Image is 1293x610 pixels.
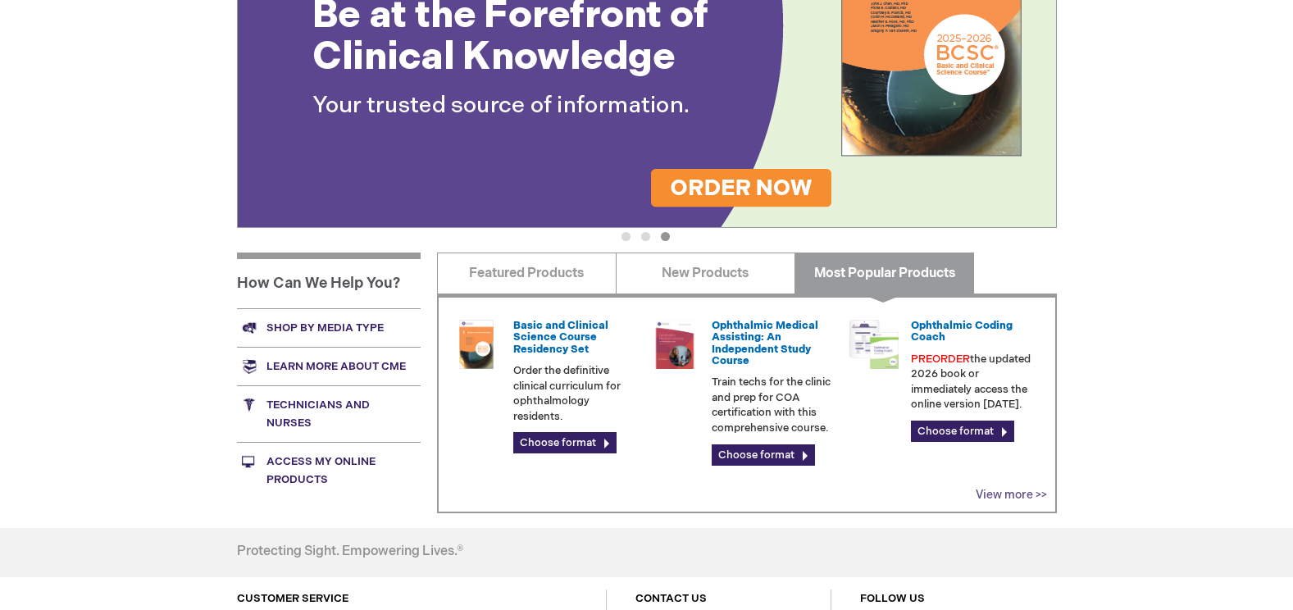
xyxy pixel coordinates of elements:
a: FOLLOW US [860,592,925,605]
h1: How Can We Help You? [237,253,421,308]
button: 1 of 3 [621,232,631,241]
a: Ophthalmic Coding Coach [911,319,1013,344]
a: View more >> [976,488,1047,502]
a: Featured Products [437,253,617,294]
img: CODNGU.png [849,320,899,369]
font: PREORDER [911,353,970,366]
p: Order the definitive clinical curriculum for ophthalmology residents. [513,363,638,424]
a: CONTACT US [635,592,707,605]
a: Ophthalmic Medical Assisting: An Independent Study Course [712,319,818,367]
a: Basic and Clinical Science Course Residency Set [513,319,608,356]
a: Shop by media type [237,308,421,347]
a: Choose format [911,421,1014,442]
a: Access My Online Products [237,442,421,498]
a: Technicians and nurses [237,385,421,442]
a: Most Popular Products [794,253,974,294]
a: Choose format [513,432,617,453]
img: 0219007u_51.png [650,320,699,369]
p: Train techs for the clinic and prep for COA certification with this comprehensive course. [712,375,836,435]
button: 2 of 3 [641,232,650,241]
a: Choose format [712,444,815,466]
a: New Products [616,253,795,294]
h4: Protecting Sight. Empowering Lives.® [237,544,463,559]
a: Learn more about CME [237,347,421,385]
button: 3 of 3 [661,232,670,241]
a: CUSTOMER SERVICE [237,592,348,605]
img: 02850963u_47.png [452,320,501,369]
p: the updated 2026 book or immediately access the online version [DATE]. [911,352,1036,412]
